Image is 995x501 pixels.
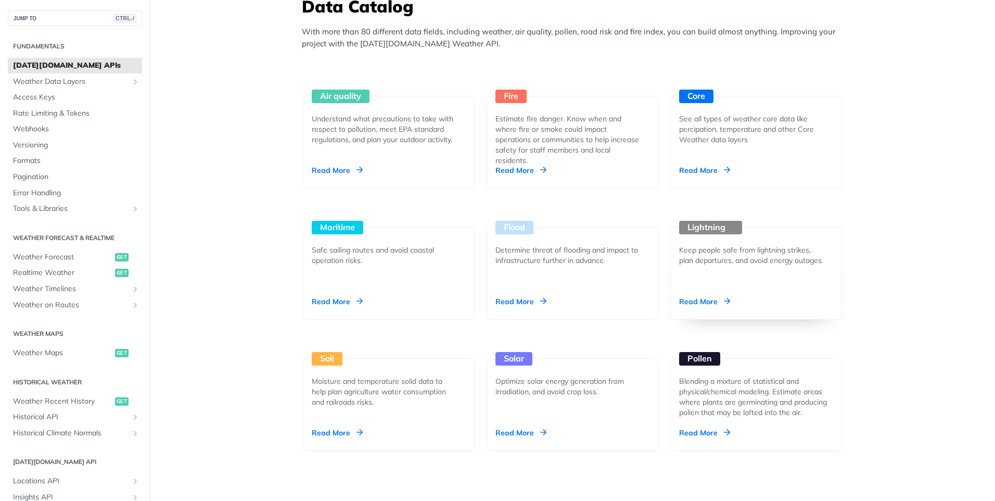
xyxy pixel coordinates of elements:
span: Weather Forecast [13,252,112,262]
a: Solar Optimize solar energy generation from irradiation, and avoid crop loss. Read More [482,320,662,451]
a: Historical Climate NormalsShow subpages for Historical Climate Normals [8,425,142,441]
a: Formats [8,153,142,169]
div: Read More [495,296,546,307]
div: Pollen [679,352,720,366]
a: Historical APIShow subpages for Historical API [8,409,142,425]
span: Rate Limiting & Tokens [13,108,139,119]
div: Core [679,90,713,103]
div: Read More [679,296,730,307]
a: Access Keys [8,90,142,105]
a: Lightning Keep people safe from lightning strikes, plan departures, and avoid energy outages. Rea... [666,189,846,320]
a: Pagination [8,169,142,185]
a: Weather TimelinesShow subpages for Weather Timelines [8,281,142,297]
span: Pagination [13,172,139,182]
div: Maritime [312,221,363,234]
a: Weather on RoutesShow subpages for Weather on Routes [8,297,142,313]
a: Weather Mapsget [8,345,142,361]
div: Keep people safe from lightning strikes, plan departures, and avoid energy outages. [679,245,825,266]
div: Moisture and temperature solid data to help plan agriculture water consumption and railroads risks. [312,376,457,407]
div: Read More [312,165,363,176]
h2: Fundamentals [8,42,142,51]
a: Weather Recent Historyget [8,394,142,409]
div: Optimize solar energy generation from irradiation, and avoid crop loss. [495,376,641,397]
span: get [115,269,129,277]
div: Air quality [312,90,369,103]
span: get [115,397,129,406]
div: Read More [312,428,363,438]
div: Read More [495,428,546,438]
a: [DATE][DOMAIN_NAME] APIs [8,58,142,73]
span: [DATE][DOMAIN_NAME] APIs [13,60,139,71]
button: Show subpages for Tools & Libraries [131,205,139,213]
a: Flood Determine threat of flooding and impact to infrastructure further in advance. Read More [482,189,662,320]
a: Webhooks [8,121,142,137]
span: Formats [13,156,139,166]
div: Lightning [679,221,742,234]
span: Error Handling [13,188,139,198]
span: Locations API [13,476,129,486]
span: Weather Maps [13,348,112,358]
a: Weather Forecastget [8,249,142,265]
p: With more than 80 different data fields, including weather, air quality, pollen, road risk and fi... [302,26,848,49]
span: Webhooks [13,124,139,134]
a: Versioning [8,137,142,153]
h2: [DATE][DOMAIN_NAME] API [8,457,142,467]
a: Soil Moisture and temperature solid data to help plan agriculture water consumption and railroads... [299,320,479,451]
h2: Weather Maps [8,329,142,339]
div: Blending a mixture of statistical and physical/chemical modeling. Estimate areas where plants are... [679,376,833,418]
div: Safe sailing routes and avoid coastal operation risks. [312,245,457,266]
div: Read More [679,428,730,438]
button: Show subpages for Locations API [131,477,139,485]
div: Determine threat of flooding and impact to infrastructure further in advance. [495,245,641,266]
span: Weather Data Layers [13,77,129,87]
a: Air quality Understand what precautions to take with respect to pollution, meet EPA standard regu... [299,57,479,189]
a: Tools & LibrariesShow subpages for Tools & Libraries [8,201,142,217]
span: Historical API [13,412,129,422]
div: Soil [312,352,342,366]
div: Understand what precautions to take with respect to pollution, meet EPA standard regulations, and... [312,114,457,145]
span: get [115,253,129,261]
div: Read More [679,165,730,176]
a: Maritime Safe sailing routes and avoid coastal operation risks. Read More [299,189,479,320]
a: Fire Estimate fire danger. Know when and where fire or smoke could impact operations or communiti... [482,57,662,189]
span: Realtime Weather [13,268,112,278]
a: Realtime Weatherget [8,265,142,281]
div: Read More [312,296,363,307]
h2: Weather Forecast & realtime [8,233,142,243]
div: Flood [495,221,533,234]
button: JUMP TOCTRL-/ [8,10,142,26]
div: Read More [495,165,546,176]
span: Weather Recent History [13,396,112,407]
button: Show subpages for Weather Data Layers [131,78,139,86]
a: Error Handling [8,185,142,201]
a: Locations APIShow subpages for Locations API [8,473,142,489]
span: Weather on Routes [13,300,129,310]
button: Show subpages for Historical API [131,413,139,421]
span: Tools & Libraries [13,204,129,214]
h2: Historical Weather [8,378,142,387]
span: Access Keys [13,92,139,103]
div: See all types of weather core data like percipation, temperature and other Core Weather data layers [679,114,825,145]
button: Show subpages for Weather Timelines [131,285,139,293]
span: CTRL-/ [113,14,136,22]
div: Solar [495,352,532,366]
div: Estimate fire danger. Know when and where fire or smoke could impact operations or communities to... [495,114,641,166]
a: Rate Limiting & Tokens [8,106,142,121]
button: Show subpages for Weather on Routes [131,301,139,309]
a: Pollen Blending a mixture of statistical and physical/chemical modeling. Estimate areas where pla... [666,320,846,451]
a: Weather Data LayersShow subpages for Weather Data Layers [8,74,142,90]
span: Historical Climate Normals [13,428,129,439]
span: Versioning [13,140,139,151]
a: Core See all types of weather core data like percipation, temperature and other Core Weather data... [666,57,846,189]
span: get [115,349,129,357]
button: Show subpages for Historical Climate Normals [131,429,139,437]
span: Weather Timelines [13,284,129,294]
div: Fire [495,90,527,103]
